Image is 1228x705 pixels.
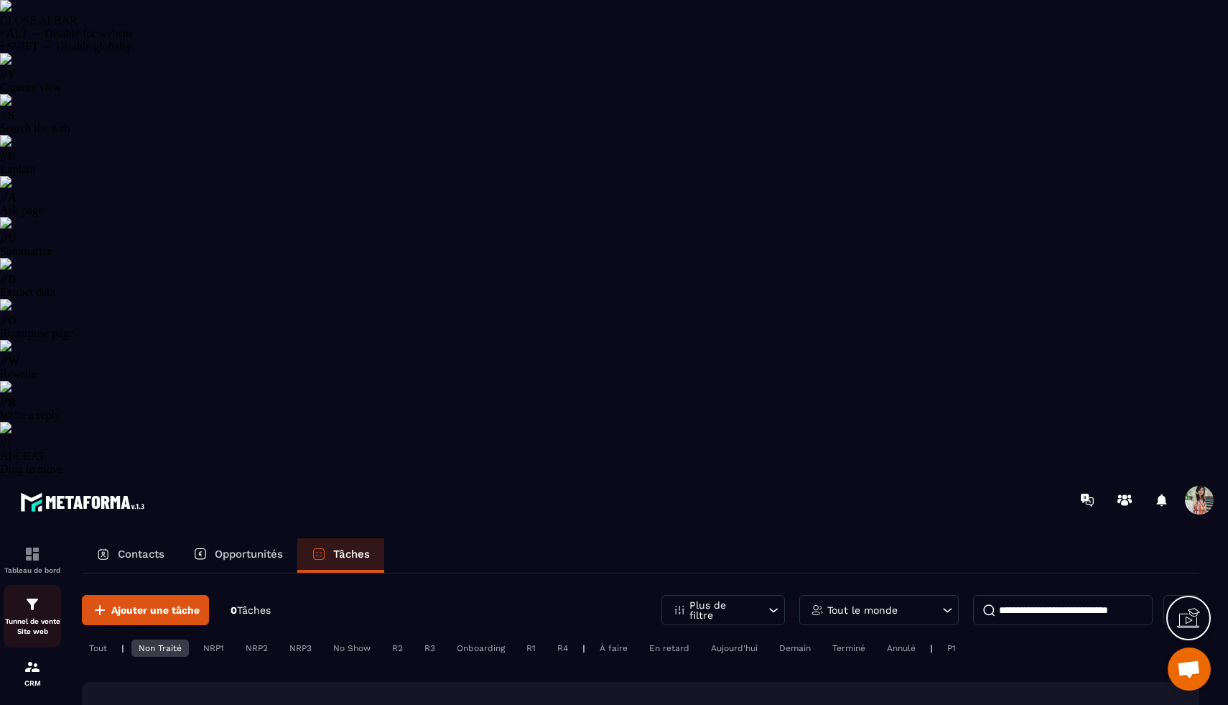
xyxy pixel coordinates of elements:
p: Tout le monde [827,605,898,615]
div: R2 [385,640,410,657]
a: Tâches [297,538,384,573]
p: | [582,643,585,653]
p: 0 [231,604,271,617]
img: formation [24,545,41,563]
img: formation [24,658,41,676]
p: Tunnel de vente Site web [4,617,61,637]
p: Tableau de bord [4,566,61,574]
p: | [121,643,124,653]
div: Demain [772,640,818,657]
div: No Show [326,640,378,657]
div: Ouvrir le chat [1168,648,1211,691]
span: Tâches [237,604,271,616]
p: Tâches [333,548,370,561]
a: formationformationTableau de bord [4,535,61,585]
div: Non Traité [131,640,189,657]
p: Contacts [118,548,164,561]
div: Aujourd'hui [704,640,765,657]
a: formationformationCRM [4,648,61,698]
div: Onboarding [450,640,512,657]
img: formation [24,596,41,613]
div: Tout [82,640,114,657]
button: Ajouter une tâche [82,595,209,625]
a: Contacts [82,538,179,573]
a: formationformationTunnel de vente Site web [4,585,61,648]
div: P1 [940,640,963,657]
img: logo [20,489,149,515]
div: NRP3 [282,640,319,657]
div: NRP1 [196,640,231,657]
span: Ajouter une tâche [111,603,200,617]
div: Terminé [825,640,873,657]
a: Opportunités [179,538,297,573]
p: CRM [4,679,61,687]
div: R4 [550,640,575,657]
p: Plus de filtre [689,600,753,620]
p: Opportunités [215,548,283,561]
div: À faire [592,640,635,657]
div: En retard [642,640,697,657]
div: R1 [519,640,543,657]
p: | [930,643,933,653]
div: R3 [417,640,442,657]
div: NRP2 [238,640,275,657]
div: Annulé [880,640,923,657]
